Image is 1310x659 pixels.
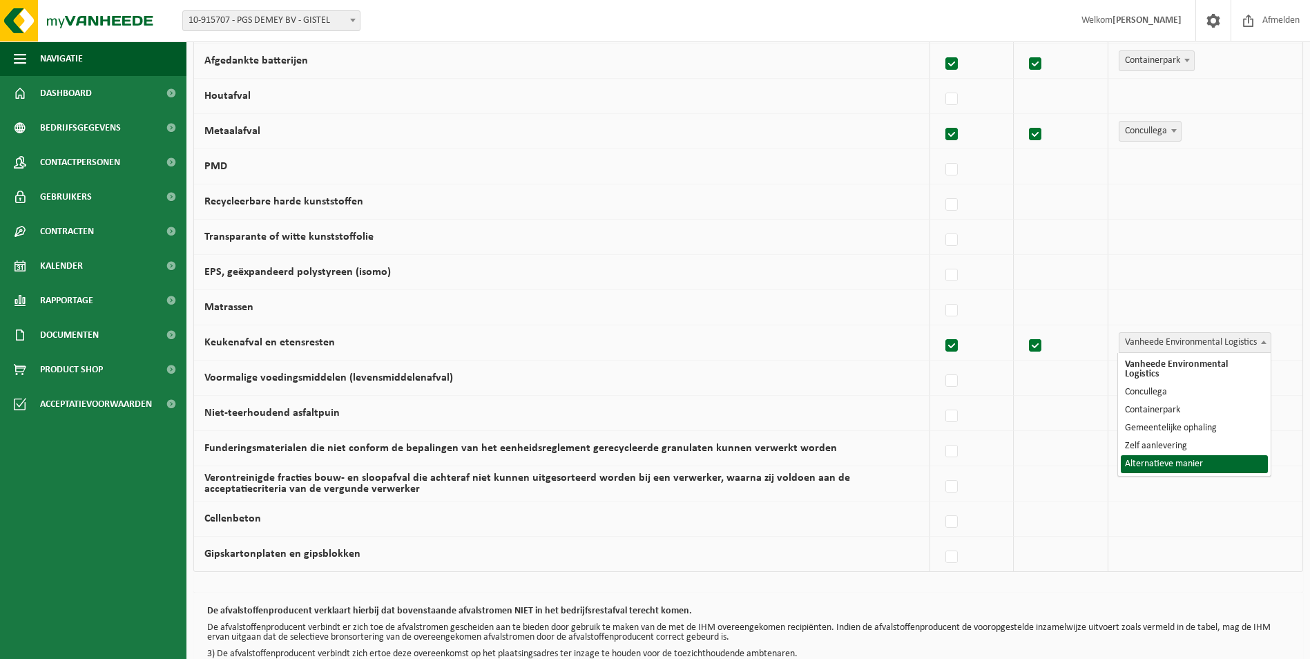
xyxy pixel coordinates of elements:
label: Verontreinigde fracties bouw- en sloopafval die achteraf niet kunnen uitgesorteerd worden bij een... [204,472,850,495]
label: Voormalige voedingsmiddelen (levensmiddelenafval) [204,372,453,383]
li: Concullega [1121,383,1268,401]
span: Acceptatievoorwaarden [40,387,152,421]
li: Containerpark [1121,401,1268,419]
span: Navigatie [40,41,83,76]
label: EPS, geëxpandeerd polystyreen (isomo) [204,267,391,278]
label: Afgedankte batterijen [204,55,308,66]
span: Containerpark [1119,51,1194,70]
label: Niet-teerhoudend asfaltpuin [204,408,340,419]
span: 10-915707 - PGS DEMEY BV - GISTEL [182,10,360,31]
span: Bedrijfsgegevens [40,111,121,145]
span: Vanheede Environmental Logistics [1119,333,1271,352]
span: Gebruikers [40,180,92,214]
li: Zelf aanlevering [1121,437,1268,455]
label: PMD [204,161,227,172]
span: Contactpersonen [40,145,120,180]
label: Gipskartonplaten en gipsblokken [204,548,360,560]
li: Gemeentelijke ophaling [1121,419,1268,437]
label: Metaalafval [204,126,260,137]
span: Concullega [1119,121,1182,142]
span: Vanheede Environmental Logistics [1119,332,1271,353]
li: Alternatieve manier [1121,455,1268,473]
p: De afvalstoffenproducent verbindt er zich toe de afvalstromen gescheiden aan te bieden door gebru... [207,623,1289,642]
label: Transparante of witte kunststoffolie [204,231,374,242]
label: Matrassen [204,302,253,313]
span: Rapportage [40,283,93,318]
span: Documenten [40,318,99,352]
label: Cellenbeton [204,513,261,524]
span: Product Shop [40,352,103,387]
span: 10-915707 - PGS DEMEY BV - GISTEL [183,11,360,30]
span: Kalender [40,249,83,283]
p: 3) De afvalstoffenproducent verbindt zich ertoe deze overeenkomst op het plaatsingsadres ter inza... [207,649,1289,659]
li: Vanheede Environmental Logistics [1121,356,1268,383]
label: Funderingsmaterialen die niet conform de bepalingen van het eenheidsreglement gerecycleerde granu... [204,443,837,454]
label: Houtafval [204,90,251,102]
b: De afvalstoffenproducent verklaart hierbij dat bovenstaande afvalstromen NIET in het bedrijfsrest... [207,606,692,616]
label: Recycleerbare harde kunststoffen [204,196,363,207]
strong: [PERSON_NAME] [1112,15,1182,26]
span: Containerpark [1119,50,1195,71]
span: Contracten [40,214,94,249]
span: Dashboard [40,76,92,111]
span: Concullega [1119,122,1181,141]
label: Keukenafval en etensresten [204,337,335,348]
